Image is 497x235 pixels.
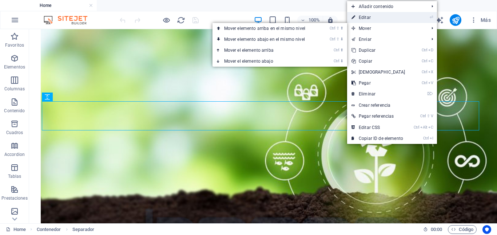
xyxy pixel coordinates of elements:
[336,26,339,31] i: ⇧
[37,225,95,234] nav: breadcrumb
[428,70,433,74] i: X
[422,59,428,63] i: Ctrl
[436,16,444,24] i: AI Writer
[347,100,437,111] a: Crear referencia
[423,225,442,234] h6: Tiempo de la sesión
[435,16,444,24] button: text_generator
[347,78,410,89] a: CtrlVPegar
[347,89,410,99] a: ⌦Eliminar
[347,45,410,56] a: CtrlDDuplicar
[428,81,433,85] i: V
[330,37,335,42] i: Ctrl
[347,56,410,67] a: CtrlCCopiar
[8,173,21,179] p: Tablas
[334,48,339,52] i: Ctrl
[4,86,25,92] p: Columnas
[4,152,25,157] p: Accordion
[37,225,61,234] span: Haz clic para seleccionar y doble clic para editar
[340,59,343,63] i: ⬇
[436,227,437,232] span: :
[423,136,429,141] i: Ctrl
[347,67,410,78] a: CtrlX[DEMOGRAPHIC_DATA]
[4,108,25,114] p: Contenido
[431,225,442,234] span: 00 00
[5,42,24,48] p: Favoritos
[482,225,491,234] button: Usercentrics
[428,59,433,63] i: C
[347,133,410,144] a: CtrlICopiar ID de elemento
[72,225,95,234] span: Haz clic para seleccionar y doble clic para editar
[347,12,410,23] a: ⏎Editar
[451,225,473,234] span: Código
[427,114,430,118] i: ⇧
[422,70,428,74] i: Ctrl
[427,91,433,96] i: ⌦
[422,81,428,85] i: Ctrl
[6,130,23,136] p: Cuadros
[428,48,433,52] i: D
[430,15,433,20] i: ⏎
[431,114,433,118] i: V
[430,136,433,141] i: I
[176,16,185,24] button: reload
[428,125,433,130] i: C
[4,64,25,70] p: Elementos
[420,114,426,118] i: Ctrl
[334,59,339,63] i: Ctrl
[297,16,323,24] button: 100%
[347,23,426,34] span: Mover
[177,16,185,24] i: Volver a cargar página
[6,225,26,234] a: Haz clic para cancelar la selección y doble clic para abrir páginas
[347,1,426,12] span: Añadir contenido
[212,45,320,56] a: Ctrl⬆Mover el elemento arriba
[340,48,343,52] i: ⬆
[448,225,477,234] button: Código
[212,56,320,67] a: Ctrl⬇Mover el elemento abajo
[336,37,339,42] i: ⇧
[212,23,320,34] a: Ctrl⇧⬆Mover elemento arriba en el mismo nivel
[1,195,27,201] p: Prestaciones
[340,26,343,31] i: ⬆
[162,16,171,24] button: Haz clic para salir del modo de previsualización y seguir editando
[347,122,410,133] a: CtrlAltCEditar CSS
[470,16,491,24] span: Más
[422,48,428,52] i: Ctrl
[212,34,320,45] a: Ctrl⇧⬇Mover elemento abajo en el mismo nivel
[340,37,343,42] i: ⬇
[467,14,494,26] button: Más
[42,16,96,24] img: Editor Logo
[347,111,410,122] a: Ctrl⇧VPegar referencias
[330,26,335,31] i: Ctrl
[347,34,426,45] a: Enviar
[420,125,428,130] i: Alt
[308,16,320,24] h6: 100%
[450,14,461,26] button: publish
[327,17,334,23] i: Al redimensionar, ajustar el nivel de zoom automáticamente para ajustarse al dispositivo elegido.
[414,125,420,130] i: Ctrl
[452,16,460,24] i: Publicar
